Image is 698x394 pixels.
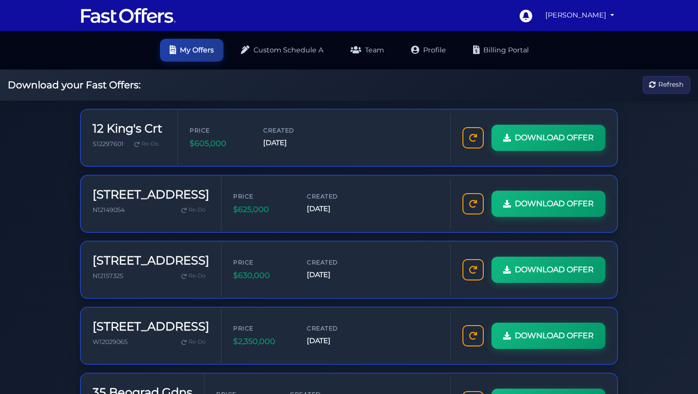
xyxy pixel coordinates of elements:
span: [DATE] [307,335,365,346]
h3: 12 King's Crt [93,122,162,136]
a: DOWNLOAD OFFER [492,191,605,217]
a: DOWNLOAD OFFER [492,257,605,283]
span: DOWNLOAD OFFER [515,263,594,276]
span: N12149054 [93,206,125,213]
span: Created [307,258,365,267]
span: Price [233,324,291,333]
a: My Offers [160,39,223,62]
h3: [STREET_ADDRESS] [93,320,209,334]
span: Re-Do [142,140,159,148]
span: [DATE] [263,137,321,148]
a: Re-Do [177,204,209,216]
a: Profile [401,39,456,62]
span: DOWNLOAD OFFER [515,197,594,210]
span: DOWNLOAD OFFER [515,131,594,144]
a: DOWNLOAD OFFER [492,125,605,151]
span: Re-Do [189,206,206,214]
a: Re-Do [130,138,162,150]
span: $625,000 [233,203,291,216]
span: Re-Do [189,272,206,280]
button: Refresh [643,76,690,94]
h3: [STREET_ADDRESS] [93,188,209,202]
span: Refresh [658,80,683,90]
span: $2,350,000 [233,335,291,348]
span: $605,000 [190,137,248,150]
a: Re-Do [177,336,209,348]
span: W12029065 [93,338,127,345]
span: Created [263,126,321,135]
a: DOWNLOAD OFFER [492,323,605,349]
a: Team [341,39,394,62]
a: Re-Do [177,270,209,282]
span: $630,000 [233,269,291,282]
h2: Download your Fast Offers: [8,79,141,91]
span: N12157325 [93,272,123,279]
span: Created [307,324,365,333]
span: DOWNLOAD OFFER [515,329,594,342]
span: Re-Do [189,338,206,346]
a: [PERSON_NAME] [541,6,618,25]
span: Price [190,126,248,135]
a: Billing Portal [463,39,539,62]
span: [DATE] [307,269,365,280]
span: S12297601 [93,140,124,148]
span: Created [307,192,365,201]
a: Custom Schedule A [231,39,333,62]
span: Price [233,192,291,201]
span: Price [233,258,291,267]
h3: [STREET_ADDRESS] [93,254,209,268]
span: [DATE] [307,203,365,214]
